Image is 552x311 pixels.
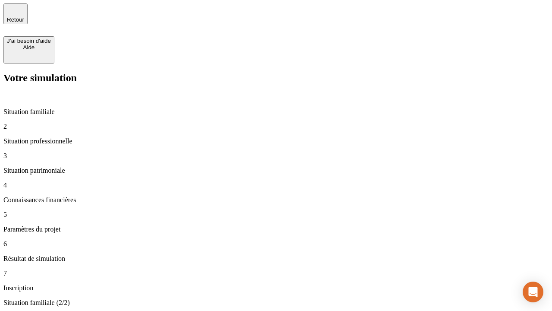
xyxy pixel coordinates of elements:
p: Situation patrimoniale [3,167,549,175]
p: Connaissances financières [3,196,549,204]
p: 2 [3,123,549,130]
div: Aide [7,44,51,51]
p: 6 [3,240,549,248]
button: J’ai besoin d'aideAide [3,36,54,63]
p: 5 [3,211,549,219]
span: Retour [7,16,24,23]
div: Open Intercom Messenger [523,282,543,302]
p: Paramètres du projet [3,225,549,233]
p: 4 [3,181,549,189]
p: Inscription [3,284,549,292]
p: 3 [3,152,549,160]
p: Situation professionnelle [3,137,549,145]
div: J’ai besoin d'aide [7,38,51,44]
p: Résultat de simulation [3,255,549,263]
p: 7 [3,270,549,277]
p: Situation familiale (2/2) [3,299,549,307]
button: Retour [3,3,28,24]
h2: Votre simulation [3,72,549,84]
p: Situation familiale [3,108,549,116]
